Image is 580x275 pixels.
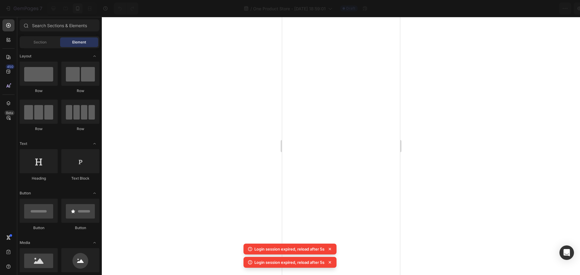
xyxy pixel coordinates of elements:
div: Open Intercom Messenger [559,245,574,260]
span: Text [20,141,27,146]
div: Row [61,88,99,94]
button: Upgrade to publish [520,2,578,14]
button: 7 [2,2,45,14]
span: Toggle open [90,51,99,61]
div: Row [61,126,99,132]
div: Button [20,225,58,231]
div: Undo/Redo [114,2,138,14]
span: Save [503,6,513,11]
span: Button [20,190,31,196]
p: Login session expired, reload after 5s [254,246,324,252]
div: Row [20,88,58,94]
span: Toggle open [90,139,99,149]
div: Upgrade to publish [525,5,572,12]
button: Save [498,2,517,14]
span: Toggle open [90,238,99,248]
p: Login session expired, reload after 5s [254,259,324,265]
span: Draft [346,6,355,11]
div: Text Block [61,176,99,181]
span: One Product Store - [DATE] 18:59:01 [253,5,326,12]
iframe: Design area [282,17,400,275]
input: Search Sections & Elements [20,19,99,31]
span: Layout [20,53,31,59]
div: Beta [5,110,14,115]
span: Media [20,240,30,245]
div: Heading [20,176,58,181]
div: 450 [6,64,14,69]
span: Toggle open [90,188,99,198]
span: Element [72,40,86,45]
p: 7 [40,5,42,12]
span: / [250,5,252,12]
div: Button [61,225,99,231]
div: Row [20,126,58,132]
span: Section [34,40,47,45]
